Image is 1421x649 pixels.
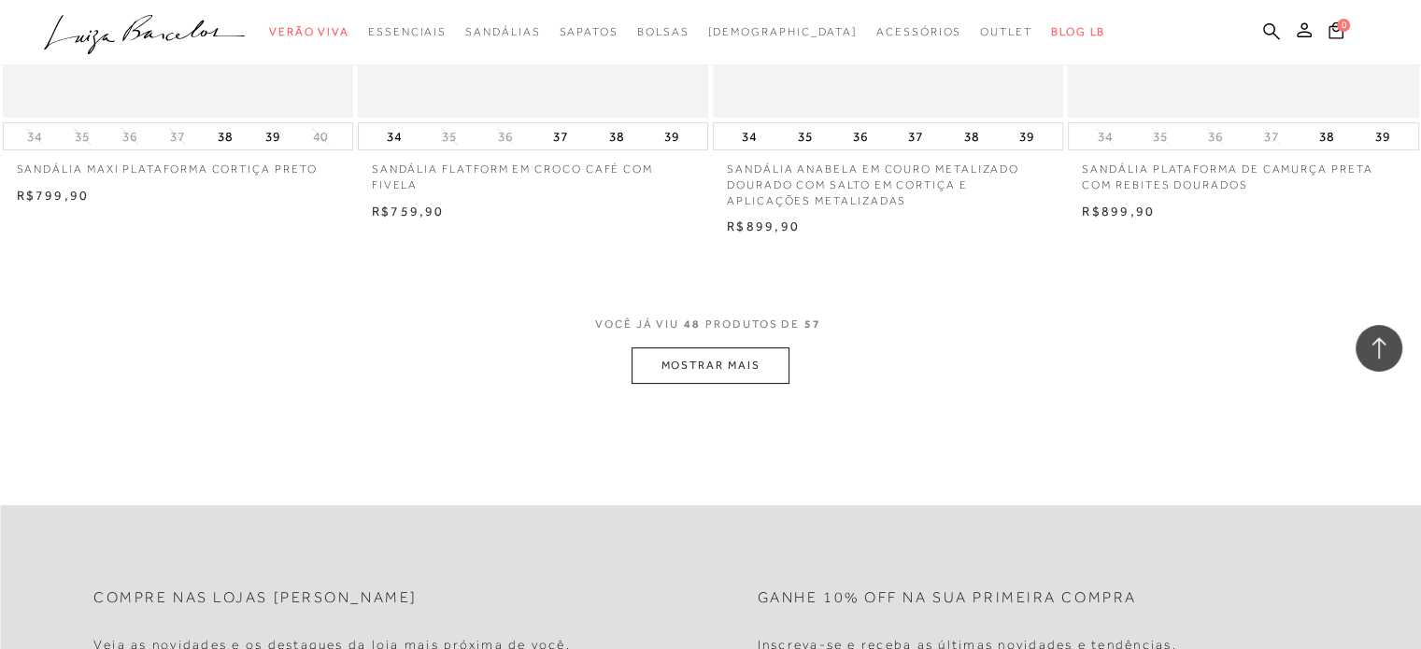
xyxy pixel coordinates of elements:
[1202,128,1229,146] button: 36
[117,128,143,146] button: 36
[269,25,349,38] span: Verão Viva
[707,15,858,49] a: noSubCategoriesText
[1082,204,1155,219] span: R$899,90
[1314,123,1340,149] button: 38
[876,25,961,38] span: Acessórios
[876,15,961,49] a: categoryNavScreenReaderText
[1147,128,1173,146] button: 35
[269,15,349,49] a: categoryNavScreenReaderText
[1051,25,1105,38] span: BLOG LB
[559,15,618,49] a: categoryNavScreenReaderText
[804,317,821,331] span: 57
[758,589,1137,607] h2: Ganhe 10% off na sua primeira compra
[980,25,1032,38] span: Outlet
[212,123,238,149] button: 38
[736,123,762,149] button: 34
[559,25,618,38] span: Sapatos
[603,123,629,149] button: 38
[595,317,826,331] span: VOCÊ JÁ VIU PRODUTOS DE
[21,128,48,146] button: 34
[492,128,519,146] button: 36
[1323,21,1349,46] button: 0
[1369,123,1395,149] button: 39
[1258,128,1285,146] button: 37
[637,15,689,49] a: categoryNavScreenReaderText
[713,150,1063,208] a: SANDÁLIA ANABELA EM COURO METALIZADO DOURADO COM SALTO EM CORTIÇA E APLICAÇÕES METALIZADAS
[260,123,286,149] button: 39
[707,25,858,38] span: [DEMOGRAPHIC_DATA]
[1014,123,1040,149] button: 39
[684,317,701,331] span: 48
[1068,150,1418,193] a: SANDÁLIA PLATAFORMA DE CAMURÇA PRETA COM REBITES DOURADOS
[547,123,574,149] button: 37
[358,150,708,193] a: SANDÁLIA FLATFORM EM CROCO CAFÉ COM FIVELA
[632,347,789,384] button: MOSTRAR MAIS
[307,128,334,146] button: 40
[368,25,447,38] span: Essenciais
[17,188,90,203] span: R$799,90
[847,123,874,149] button: 36
[465,15,540,49] a: categoryNavScreenReaderText
[980,15,1032,49] a: categoryNavScreenReaderText
[1091,128,1117,146] button: 34
[1051,15,1105,49] a: BLOG LB
[93,589,418,607] h2: Compre nas lojas [PERSON_NAME]
[792,123,818,149] button: 35
[727,219,800,233] span: R$899,90
[659,123,685,149] button: 39
[164,128,191,146] button: 37
[372,204,445,219] span: R$759,90
[959,123,985,149] button: 38
[3,150,353,177] a: SANDÁLIA MAXI PLATAFORMA CORTIÇA PRETO
[436,128,462,146] button: 35
[368,15,447,49] a: categoryNavScreenReaderText
[381,123,407,149] button: 34
[902,123,929,149] button: 37
[465,25,540,38] span: Sandálias
[637,25,689,38] span: Bolsas
[69,128,95,146] button: 35
[1337,19,1350,32] span: 0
